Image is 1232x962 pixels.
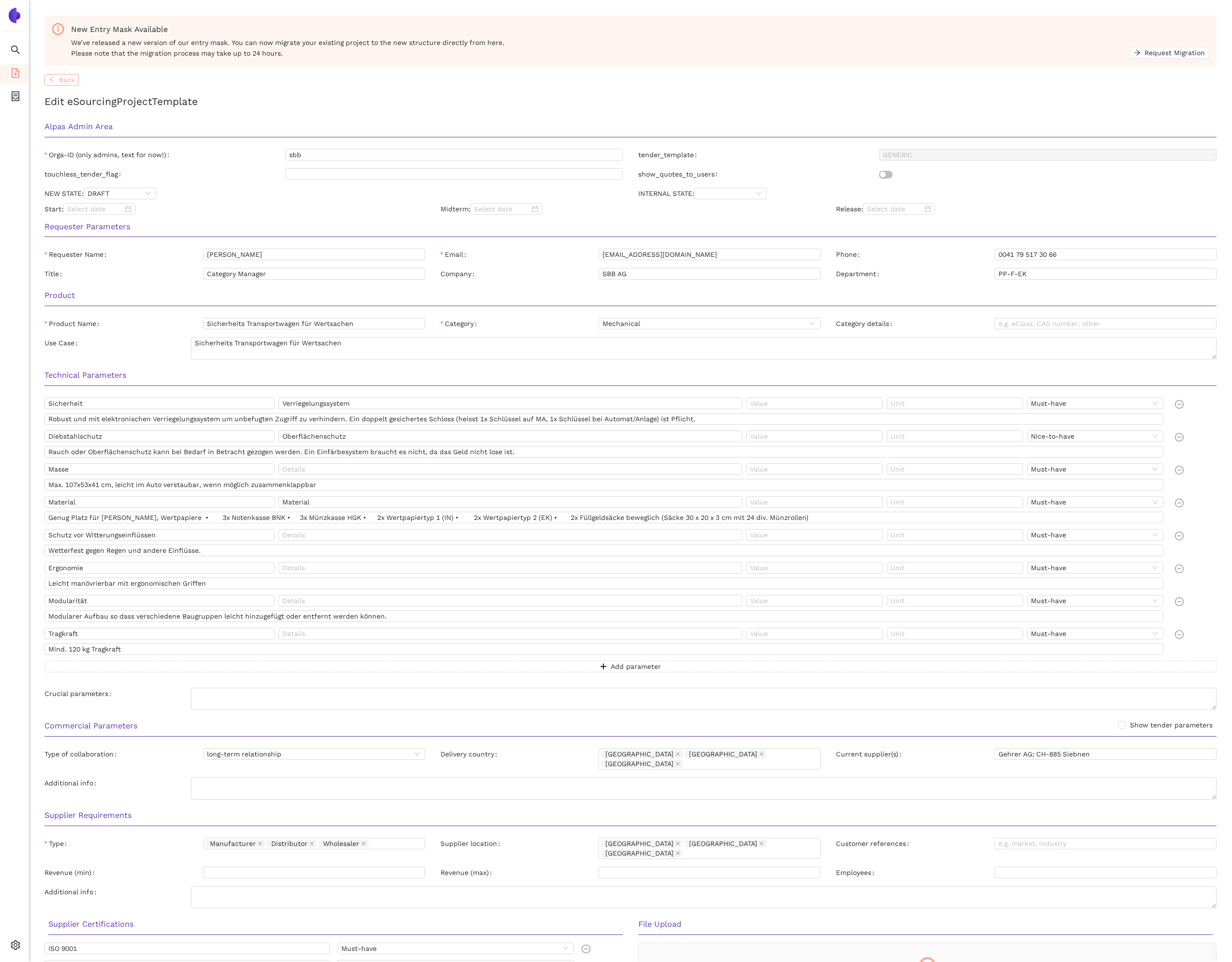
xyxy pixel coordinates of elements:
label: Current supplier(s) [836,748,905,760]
span: setting [11,937,20,956]
textarea: Additional info [191,886,1217,908]
span: close [675,752,680,757]
input: Comment [44,577,1163,589]
input: Orga-ID (only admins, text for now!) [285,149,623,161]
span: Wholesaler [323,840,359,847]
label: touchless_tender_flag [44,168,125,180]
span: close [675,761,680,767]
input: Email [599,249,821,260]
span: minus-circle [1175,400,1184,409]
input: Name [44,398,275,409]
input: Phone [995,249,1217,260]
span: close [309,841,314,847]
input: touchless_tender_flag [285,168,623,180]
span: Must-have [1031,628,1159,639]
input: Requester Name [203,249,425,260]
div: Release: [828,203,1224,215]
textarea: Additional info [191,777,1217,799]
label: Email [440,249,470,260]
label: Additional info [44,886,100,898]
span: minus-circle [1175,433,1184,442]
span: Must-have [341,943,570,954]
h2: Edit eSourcing Project Template [44,93,1217,109]
button: arrow-rightRequest Migration [1130,47,1209,59]
input: Comment [44,643,1163,655]
input: Employees [995,867,1217,878]
input: Unit [887,628,1023,639]
span: DRAFT [88,188,152,199]
input: Details [279,529,743,541]
span: Must-have [1031,562,1159,573]
span: Distributor [271,840,308,847]
input: Value [746,430,882,442]
input: Details [279,628,743,639]
span: [GEOGRAPHIC_DATA] [689,840,757,847]
span: Must-have [1031,464,1159,474]
input: Unit [887,496,1023,508]
input: Department [995,268,1217,280]
input: Product Name [203,318,425,329]
label: Use Case [44,337,81,349]
button: leftBack [44,74,79,86]
input: Details [279,430,743,442]
div: Start: [37,203,433,215]
input: Title [203,268,425,280]
span: arrow-right [1134,49,1141,57]
span: Back [59,74,75,85]
span: info-circle [52,23,64,35]
span: [GEOGRAPHIC_DATA] [605,760,674,767]
input: Name, e.g. ISO 9001 or RoHS [44,943,330,954]
span: left [48,76,55,84]
textarea: Use Case [191,337,1217,359]
span: container [11,88,20,107]
span: long-term relationship [207,749,421,759]
input: Name [44,562,275,574]
span: minus-circle [1175,597,1184,606]
label: Delivery country [440,748,501,760]
label: Employees [836,867,878,878]
span: minus-circle [1175,499,1184,507]
span: Add parameter [611,661,661,672]
input: Value [746,496,882,508]
label: show_quotes_to_users [638,168,721,180]
input: Value [746,562,882,574]
input: Details [279,463,743,475]
span: close [759,752,764,757]
input: Revenue (min) [203,867,425,878]
label: Title [44,268,66,280]
span: minus-circle [1175,466,1184,474]
input: Category details [995,318,1217,329]
input: Name [44,496,275,508]
input: Customer references [995,838,1217,849]
span: Germany [601,750,683,758]
span: Manufacturer [205,840,265,847]
label: Department [836,268,883,280]
span: Must-have [1031,530,1159,540]
input: Details [279,562,743,574]
span: close [258,841,263,847]
span: [GEOGRAPHIC_DATA] [605,751,674,757]
textarea: Crucial parameters [191,688,1217,710]
button: plusAdd parameter [44,661,1217,672]
input: Comment [44,413,1163,425]
input: Unit [887,463,1023,475]
input: Comment [44,545,1163,556]
span: minus-circle [1175,630,1184,639]
span: [GEOGRAPHIC_DATA] [605,850,674,857]
span: We’ve released a new version of our entry mask. You can now migrate your existing project to the ... [71,37,1130,59]
span: close [675,841,680,847]
span: minus-circle [1175,564,1184,573]
label: Requester Name [44,249,110,260]
div: New Entry Mask Available [71,23,1209,35]
input: Name [44,595,275,607]
label: Revenue (max) [440,867,496,878]
span: Request Migration [1144,47,1205,58]
label: Supplier location [440,838,504,849]
span: close [759,841,764,847]
span: Mechanical [602,318,817,329]
input: Comment [44,512,1163,523]
input: Comment [44,479,1163,490]
span: Wholesaler [319,840,368,847]
span: minus-circle [1175,532,1184,540]
label: Company [440,268,478,280]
